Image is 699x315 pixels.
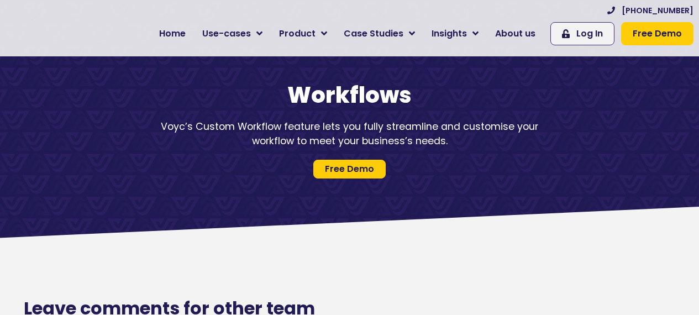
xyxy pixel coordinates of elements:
[156,119,543,149] div: Voyc’s Custom Workflow feature lets you fully streamline and customise your workflow to meet your...
[271,23,335,45] a: Product
[6,82,693,108] h1: Workflows
[621,22,693,45] a: Free Demo
[151,23,194,45] a: Home
[487,23,544,45] a: About us
[607,5,693,17] a: [PHONE_NUMBER]
[550,22,614,45] a: Log In
[495,27,535,40] span: About us
[335,23,423,45] a: Case Studies
[325,165,374,174] span: Free Demo
[576,27,603,40] span: Log In
[423,23,487,45] a: Insights
[622,5,693,17] span: [PHONE_NUMBER]
[633,27,682,40] span: Free Demo
[313,160,386,179] a: Free Demo
[159,27,186,40] span: Home
[344,27,403,40] span: Case Studies
[194,23,271,45] a: Use-cases
[432,27,467,40] span: Insights
[202,27,251,40] span: Use-cases
[279,27,316,40] span: Product
[6,24,99,45] img: voyc-full-logo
